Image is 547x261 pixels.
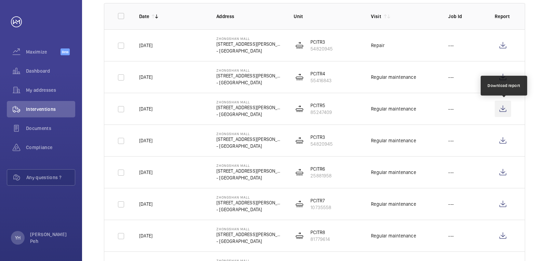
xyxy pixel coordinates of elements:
[310,109,332,116] p: 85247409
[26,68,75,74] span: Dashboard
[295,41,304,49] img: moving_walk.svg
[448,169,454,176] p: ---
[216,199,283,206] p: [STREET_ADDRESS][PERSON_NAME]
[216,231,283,238] p: [STREET_ADDRESS][PERSON_NAME]
[295,136,304,145] img: moving_walk.svg
[216,163,283,168] p: Zhongshan Mall
[295,73,304,81] img: moving_walk.svg
[61,48,70,55] span: Beta
[310,172,332,179] p: 25881958
[216,37,283,41] p: Zhongshan Mall
[310,229,330,236] p: PCITR8
[216,79,283,86] p: - [GEOGRAPHIC_DATA]
[216,41,283,47] p: [STREET_ADDRESS][PERSON_NAME]
[295,232,304,240] img: moving_walk.svg
[26,48,61,55] span: Maximize
[310,165,332,172] p: PCITR6
[216,47,283,54] p: - [GEOGRAPHIC_DATA]
[448,137,454,144] p: ---
[216,174,283,181] p: - [GEOGRAPHIC_DATA]
[216,136,283,143] p: [STREET_ADDRESS][PERSON_NAME]
[26,174,75,181] span: Any questions ?
[15,234,21,241] p: YH
[310,236,330,243] p: 81779614
[26,106,75,113] span: Interventions
[448,105,454,112] p: ---
[495,13,511,20] p: Report
[139,137,152,144] p: [DATE]
[139,232,152,239] p: [DATE]
[295,200,304,208] img: moving_walk.svg
[216,111,283,118] p: - [GEOGRAPHIC_DATA]
[310,204,331,211] p: 10735558
[310,102,332,109] p: PCITR5
[139,105,152,112] p: [DATE]
[216,100,283,104] p: Zhongshan Mall
[139,201,152,207] p: [DATE]
[30,231,71,245] p: [PERSON_NAME] Peh
[26,144,75,151] span: Compliance
[371,169,416,176] div: Regular maintenance
[371,42,385,49] div: Repair
[448,42,454,49] p: ---
[448,13,484,20] p: Job Id
[216,168,283,174] p: [STREET_ADDRESS][PERSON_NAME]
[448,232,454,239] p: ---
[216,104,283,111] p: [STREET_ADDRESS][PERSON_NAME]
[371,105,416,112] div: Regular maintenance
[371,137,416,144] div: Regular maintenance
[26,125,75,132] span: Documents
[310,45,333,52] p: 54820945
[26,87,75,93] span: My addresses
[488,83,520,89] div: Download report
[371,74,416,81] div: Regular maintenance
[295,168,304,176] img: moving_walk.svg
[371,201,416,207] div: Regular maintenance
[216,143,283,149] p: - [GEOGRAPHIC_DATA]
[139,169,152,176] p: [DATE]
[371,232,416,239] div: Regular maintenance
[216,68,283,72] p: Zhongshan Mall
[216,132,283,136] p: Zhongshan Mall
[216,206,283,213] p: - [GEOGRAPHIC_DATA]
[216,238,283,245] p: - [GEOGRAPHIC_DATA]
[216,227,283,231] p: Zhongshan Mall
[310,134,333,141] p: PCITR3
[448,74,454,81] p: ---
[139,74,152,81] p: [DATE]
[216,72,283,79] p: [STREET_ADDRESS][PERSON_NAME]
[294,13,360,20] p: Unit
[216,13,283,20] p: Address
[310,39,333,45] p: PCITR3
[310,77,332,84] p: 55416843
[139,13,149,20] p: Date
[448,201,454,207] p: ---
[310,141,333,147] p: 54820945
[295,105,304,113] img: moving_walk.svg
[216,195,283,199] p: Zhongshan Mall
[310,70,332,77] p: PCITR4
[139,42,152,49] p: [DATE]
[310,197,331,204] p: PCITR7
[371,13,381,20] p: Visit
